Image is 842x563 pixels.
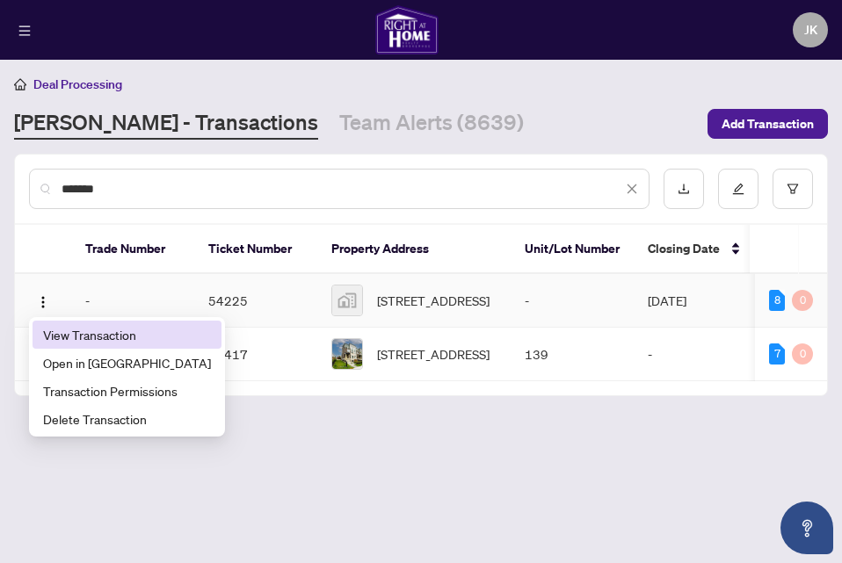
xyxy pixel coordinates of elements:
[634,328,757,381] td: -
[718,169,759,209] button: edit
[33,76,122,92] span: Deal Processing
[511,225,634,274] th: Unit/Lot Number
[678,183,690,195] span: download
[722,110,814,138] span: Add Transaction
[36,295,50,309] img: Logo
[732,183,744,195] span: edit
[43,409,211,429] span: Delete Transaction
[43,353,211,372] span: Open in [GEOGRAPHIC_DATA]
[769,290,785,311] div: 8
[194,328,317,381] td: 50417
[339,108,524,140] a: Team Alerts (8639)
[71,274,194,328] td: -
[29,286,57,314] button: Logo
[18,25,31,37] span: menu
[377,291,490,310] span: [STREET_ADDRESS]
[317,225,511,274] th: Property Address
[43,381,211,401] span: Transaction Permissions
[194,225,317,274] th: Ticket Number
[14,78,26,90] span: home
[71,225,194,274] th: Trade Number
[780,502,833,554] button: Open asap
[792,343,813,365] div: 0
[664,169,704,209] button: download
[773,169,813,209] button: filter
[787,183,799,195] span: filter
[511,274,634,328] td: -
[769,343,785,365] div: 7
[377,344,490,364] span: [STREET_ADDRESS]
[708,109,828,139] button: Add Transaction
[792,290,813,311] div: 0
[804,20,817,40] span: JK
[375,5,439,54] img: logo
[14,108,318,140] a: [PERSON_NAME] - Transactions
[43,325,211,344] span: View Transaction
[332,339,362,369] img: thumbnail-img
[511,328,634,381] td: 139
[194,274,317,328] td: 54225
[332,285,362,315] img: thumbnail-img
[634,274,757,328] td: [DATE]
[634,225,757,274] th: Closing Date
[626,183,638,195] span: close
[648,239,720,258] span: Closing Date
